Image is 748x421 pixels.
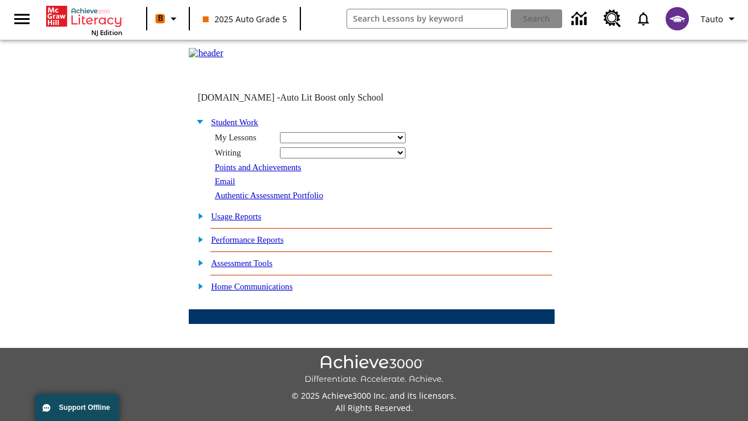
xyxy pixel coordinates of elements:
[280,92,383,102] nobr: Auto Lit Boost only School
[192,210,204,221] img: plus.gif
[192,234,204,244] img: plus.gif
[211,282,293,291] a: Home Communications
[628,4,659,34] a: Notifications
[214,177,235,186] a: Email
[211,258,272,268] a: Assessment Tools
[304,355,444,385] img: Achieve3000 Differentiate Accelerate Achieve
[151,8,185,29] button: Boost Class color is orange. Change class color
[214,148,273,158] div: Writing
[696,8,743,29] button: Profile/Settings
[214,133,273,143] div: My Lessons
[192,281,204,291] img: plus.gif
[659,4,696,34] button: Select a new avatar
[158,11,163,26] span: B
[666,7,689,30] img: avatar image
[565,3,597,35] a: Data Center
[192,116,204,127] img: minus.gif
[701,13,723,25] span: Tauto
[214,163,301,172] a: Points and Achievements
[91,28,122,37] span: NJ Edition
[192,257,204,268] img: plus.gif
[5,2,39,36] button: Open side menu
[347,9,508,28] input: search field
[59,403,110,412] span: Support Offline
[211,212,261,221] a: Usage Reports
[189,48,223,58] img: header
[211,235,283,244] a: Performance Reports
[203,13,287,25] span: 2025 Auto Grade 5
[211,118,258,127] a: Student Work
[35,394,119,421] button: Support Offline
[597,3,628,34] a: Resource Center, Will open in new tab
[46,4,122,37] div: Home
[198,92,413,103] td: [DOMAIN_NAME] -
[214,191,323,200] a: Authentic Assessment Portfolio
